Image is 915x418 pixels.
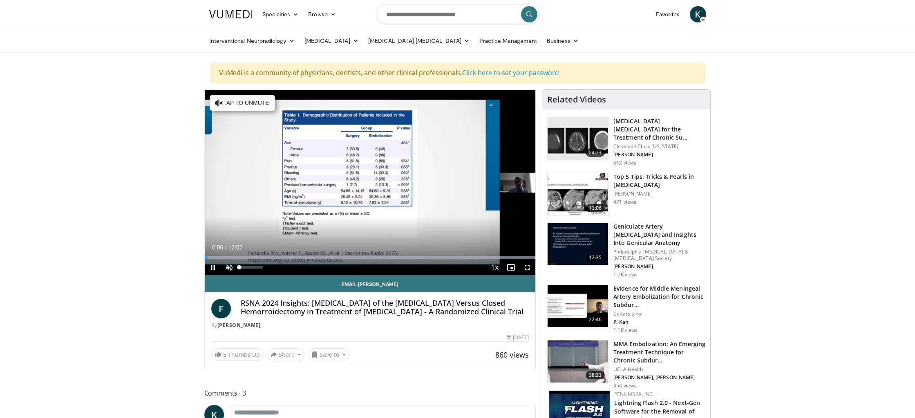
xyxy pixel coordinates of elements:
span: Comments 3 [204,388,536,398]
button: Pause [205,259,221,276]
img: VuMedi Logo [209,10,253,18]
img: e176b5fd-2514-4f19-8c7e-b3d0060df837.150x105_q85_crop-smart_upscale.jpg [548,173,608,216]
button: Share [267,348,305,361]
a: K [690,6,706,22]
p: Cleveland Clinic [US_STATE] [613,143,705,150]
span: 12:07 [228,244,242,251]
div: VuMedi is a community of physicians, dentists, and other clinical professionals. [210,62,705,83]
p: UCLA Health [613,366,705,373]
p: [PERSON_NAME] [613,191,705,197]
h3: [MEDICAL_DATA] [MEDICAL_DATA] for the Treatment of Chronic Su… [613,117,705,142]
a: F [211,299,231,318]
video-js: Video Player [205,90,536,276]
a: Business [542,33,584,49]
p: [PERSON_NAME] [613,151,705,158]
a: Browse [303,6,341,22]
button: Unmute [221,259,237,276]
span: 13:06 [586,204,605,212]
a: 22:46 Evidence for Middle Meningeal Artery Embolization for Chronic Subdur… Cedars Sinai P. Kan 1... [547,285,705,334]
a: [MEDICAL_DATA] [MEDICAL_DATA] [363,33,474,49]
div: Volume Level [239,266,263,269]
p: Philadelphia [MEDICAL_DATA] & [MEDICAL_DATA] Society [613,249,705,262]
p: 1.1K views [613,327,638,334]
p: 354 views [613,382,636,389]
span: 5 [223,351,226,358]
button: Enable picture-in-picture mode [503,259,519,276]
a: Penumbra, Inc. [614,391,654,398]
a: Email [PERSON_NAME] [205,276,536,292]
span: / [225,244,227,251]
button: Save to [308,348,349,361]
span: 22:46 [586,316,605,324]
p: [PERSON_NAME], [PERSON_NAME] [613,374,705,381]
span: 860 views [495,350,529,360]
p: [PERSON_NAME] [613,263,705,270]
a: 24:23 [MEDICAL_DATA] [MEDICAL_DATA] for the Treatment of Chronic Su… Cleveland Clinic [US_STATE] ... [547,117,705,166]
a: Click here to set your password [462,68,559,77]
img: 6a8b347c-63cd-4f6a-bd59-8649ef1555dc.150x105_q85_crop-smart_upscale.jpg [548,340,608,383]
p: P. Kan [613,319,705,325]
p: 612 views [613,160,636,166]
img: 13311615-811f-411b-abb9-798e807d72d4.150x105_q85_crop-smart_upscale.jpg [548,285,608,327]
img: 63821d75-5c38-4ca7-bb29-ce8e35b17261.150x105_q85_crop-smart_upscale.jpg [548,118,608,160]
h4: RSNA 2024 Insights: [MEDICAL_DATA] of the [MEDICAL_DATA] Versus Closed Hemorroidectomy in Treatme... [241,299,529,316]
a: [PERSON_NAME] [217,322,261,329]
div: [DATE] [507,334,529,341]
button: Tap to unmute [210,95,275,111]
h3: Geniculate Artery [MEDICAL_DATA] and Insights Into Genicular Anatomy [613,222,705,247]
span: 24:23 [586,149,605,157]
span: 12:35 [586,253,605,262]
button: Playback Rate [486,259,503,276]
div: By [211,322,529,329]
h3: MMA Embolization: An Emerging Treatment Technique for Chronic Subdur… [613,340,705,365]
a: 38:23 MMA Embolization: An Emerging Treatment Technique for Chronic Subdur… UCLA Health [PERSON_N... [547,340,705,389]
a: Interventional Neuroradiology [204,33,300,49]
a: Favorites [651,6,685,22]
span: 0:06 [212,244,223,251]
a: Specialties [257,6,304,22]
input: Search topics, interventions [376,4,539,24]
p: 471 views [613,199,636,205]
h4: Related Videos [547,95,606,104]
button: Fullscreen [519,259,535,276]
a: 12:35 Geniculate Artery [MEDICAL_DATA] and Insights Into Genicular Anatomy Philadelphia [MEDICAL_... [547,222,705,278]
a: [MEDICAL_DATA] [300,33,363,49]
a: 5 Thumbs Up [211,348,264,361]
a: 13:06 Top 5 Tips, Tricks & Pearls in [MEDICAL_DATA] [PERSON_NAME] 471 views [547,173,705,216]
a: Practice Management [474,33,542,49]
span: 38:23 [586,371,605,379]
div: Progress Bar [205,256,536,259]
p: Cedars Sinai [613,311,705,317]
h3: Top 5 Tips, Tricks & Pearls in [MEDICAL_DATA] [613,173,705,189]
h3: Evidence for Middle Meningeal Artery Embolization for Chronic Subdur… [613,285,705,309]
img: 14765255-5e53-4ea1-a55d-e7f6a9a54f47.150x105_q85_crop-smart_upscale.jpg [548,223,608,265]
p: 1.7K views [613,271,638,278]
